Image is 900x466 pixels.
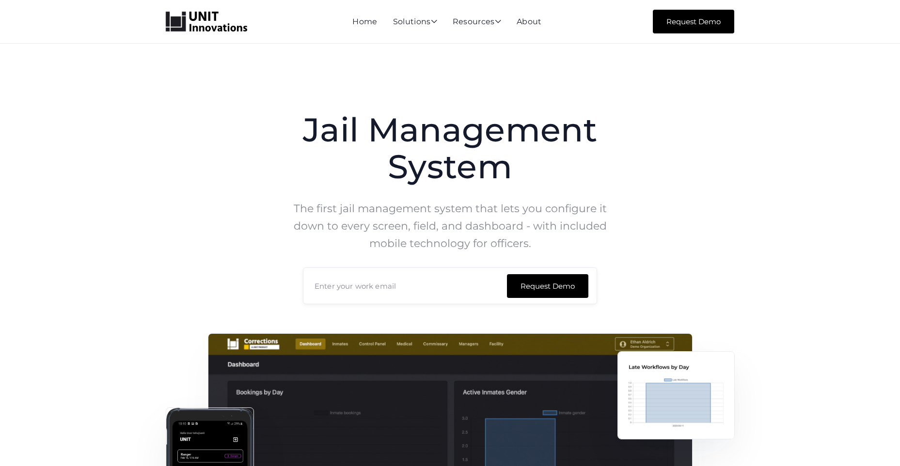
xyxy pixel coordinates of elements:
p: The first jail management system that lets you configure it down to every screen, field, and dash... [287,200,613,252]
div: Solutions [393,18,437,27]
input: Request Demo [507,274,588,298]
a: Request Demo [653,10,734,33]
input: Enter your work email [303,267,597,304]
div: Resources [453,18,501,27]
div: Solutions [393,18,437,27]
a: Home [352,17,377,26]
form: Get Started Form [303,267,597,304]
a: home [166,12,247,32]
div: Resources [453,18,501,27]
span:  [431,17,437,25]
iframe: Chat Widget [852,419,900,466]
a: About [517,17,542,26]
h1: Jail Management System [287,111,613,185]
span:  [495,17,501,25]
